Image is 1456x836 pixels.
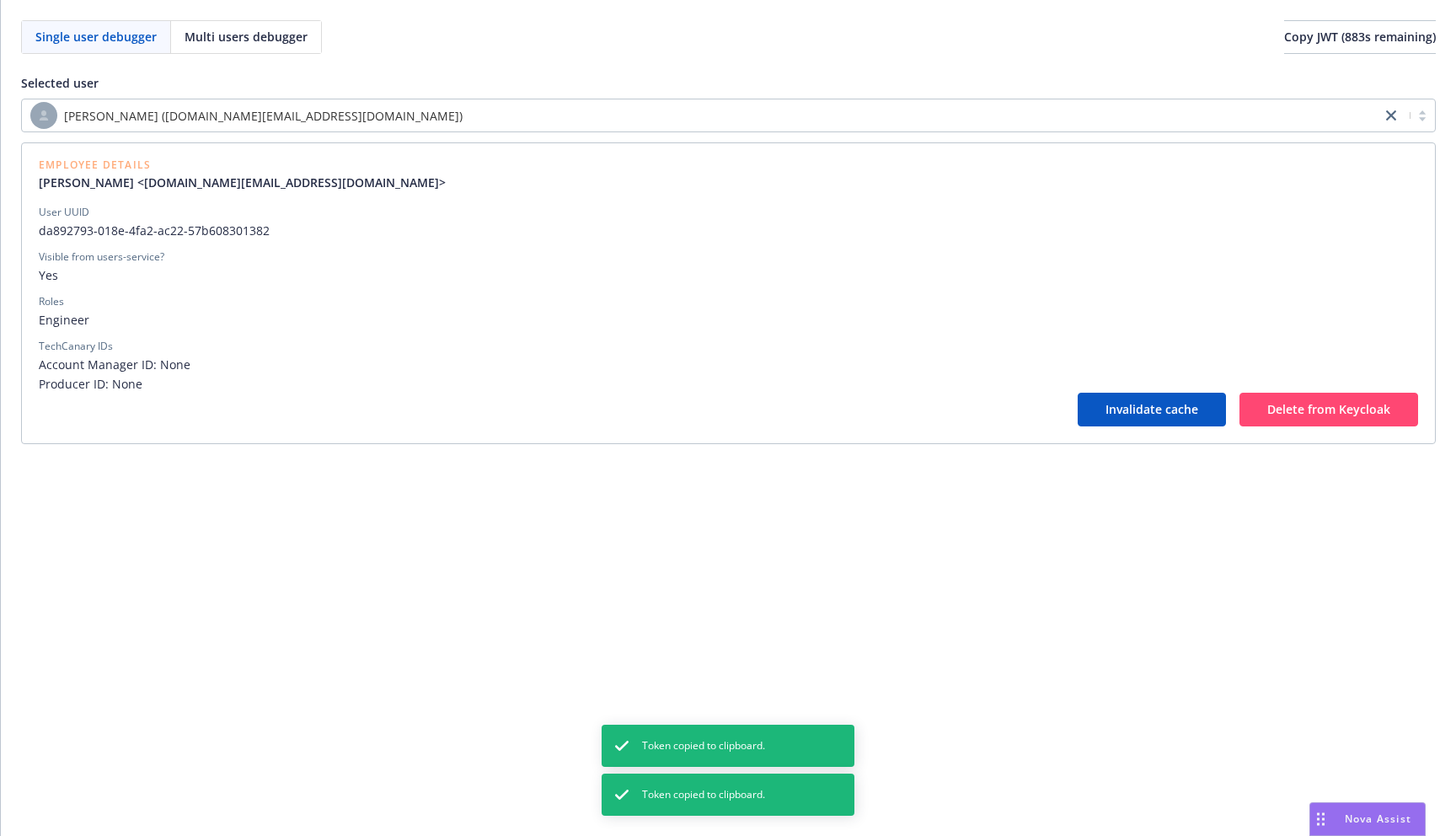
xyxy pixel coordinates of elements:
span: [PERSON_NAME] ([DOMAIN_NAME][EMAIL_ADDRESS][DOMAIN_NAME]) [30,102,1373,129]
span: Multi users debugger [185,28,308,46]
span: Token copied to clipboard. [642,787,765,802]
span: Yes [39,266,1418,284]
div: Drag to move [1310,803,1331,835]
button: Copy JWT (883s remaining) [1284,20,1436,54]
span: da892793-018e-4fa2-ac22-57b608301382 [39,222,1418,239]
span: Employee Details [39,160,459,170]
span: Account Manager ID: None [39,356,1418,373]
button: Invalidate cache [1078,393,1226,426]
span: Copy JWT ( 883 s remaining) [1284,29,1436,45]
button: Nova Assist [1309,802,1426,836]
span: Engineer [39,311,1418,329]
span: Producer ID: None [39,375,1418,393]
span: Selected user [21,75,99,91]
button: Delete from Keycloak [1239,393,1418,426]
span: [PERSON_NAME] ([DOMAIN_NAME][EMAIL_ADDRESS][DOMAIN_NAME]) [64,107,463,125]
a: [PERSON_NAME] <[DOMAIN_NAME][EMAIL_ADDRESS][DOMAIN_NAME]> [39,174,459,191]
a: close [1381,105,1401,126]
div: Roles [39,294,64,309]
span: Nova Assist [1345,812,1411,826]
div: User UUID [39,205,89,220]
div: TechCanary IDs [39,339,113,354]
span: Token copied to clipboard. [642,738,765,753]
div: Visible from users-service? [39,249,164,265]
span: Single user debugger [35,28,157,46]
span: Delete from Keycloak [1267,401,1390,417]
span: Invalidate cache [1105,401,1198,417]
